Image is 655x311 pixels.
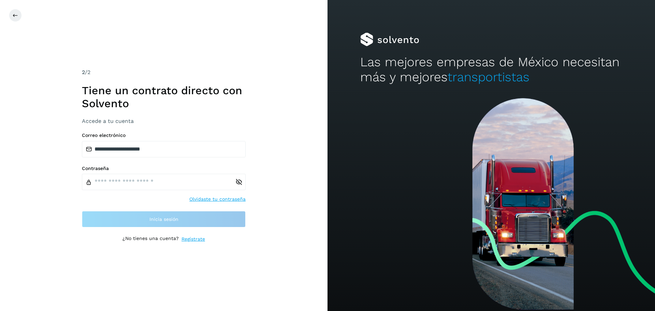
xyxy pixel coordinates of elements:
div: /2 [82,68,246,76]
span: 2 [82,69,85,75]
label: Correo electrónico [82,132,246,138]
p: ¿No tienes una cuenta? [122,236,179,243]
button: Inicia sesión [82,211,246,227]
h1: Tiene un contrato directo con Solvento [82,84,246,110]
span: transportistas [448,70,529,84]
h2: Las mejores empresas de México necesitan más y mejores [360,55,622,85]
a: Olvidaste tu contraseña [189,196,246,203]
a: Regístrate [181,236,205,243]
label: Contraseña [82,166,246,171]
h3: Accede a tu cuenta [82,118,246,124]
span: Inicia sesión [149,217,178,222]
